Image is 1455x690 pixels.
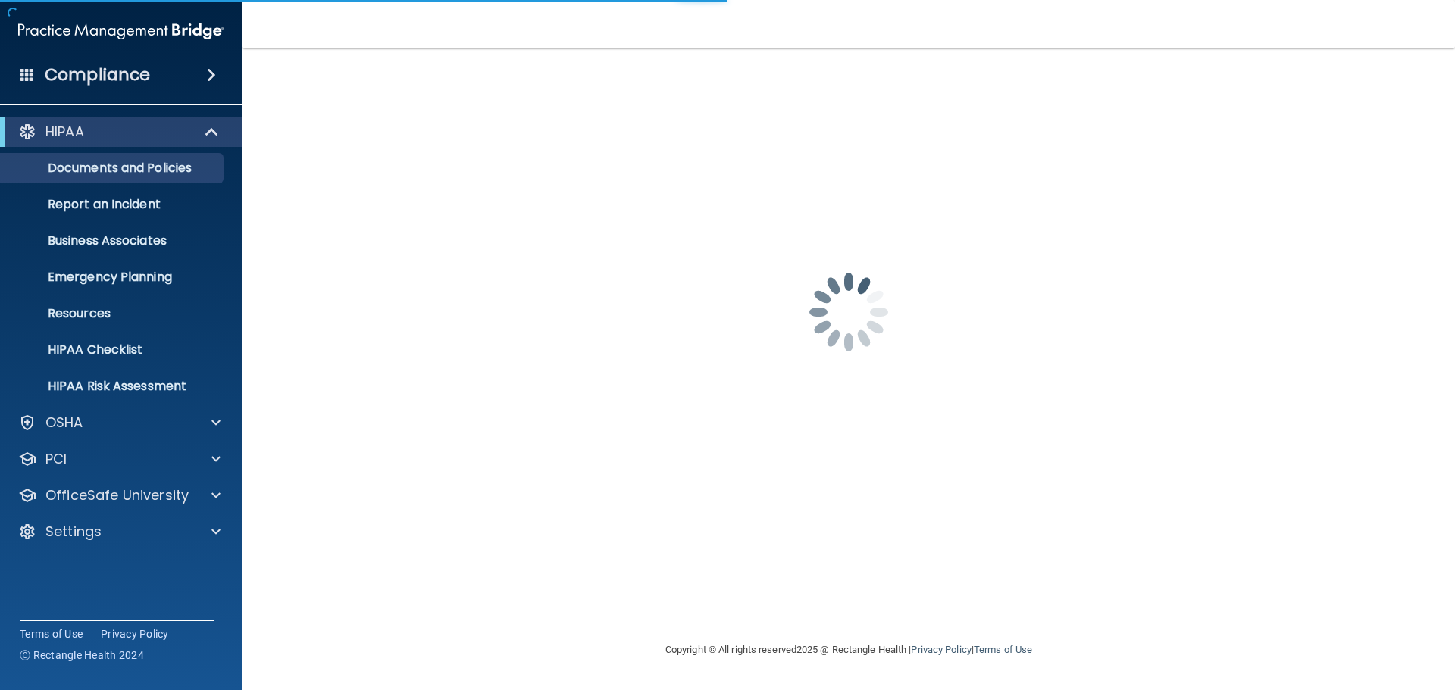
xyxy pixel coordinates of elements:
[911,644,971,655] a: Privacy Policy
[10,233,217,248] p: Business Associates
[18,414,221,432] a: OSHA
[10,197,217,212] p: Report an Incident
[10,270,217,285] p: Emergency Planning
[974,644,1032,655] a: Terms of Use
[18,486,221,504] a: OfficeSafe University
[18,16,224,46] img: PMB logo
[572,626,1125,674] div: Copyright © All rights reserved 2025 @ Rectangle Health | |
[18,123,220,141] a: HIPAA
[45,523,102,541] p: Settings
[18,450,221,468] a: PCI
[10,379,217,394] p: HIPAA Risk Assessment
[45,414,83,432] p: OSHA
[45,64,150,86] h4: Compliance
[18,523,221,541] a: Settings
[45,450,67,468] p: PCI
[20,626,83,642] a: Terms of Use
[10,306,217,321] p: Resources
[45,486,189,504] p: OfficeSafe University
[10,342,217,357] p: HIPAA Checklist
[773,236,925,388] img: spinner.e123f6fc.gif
[45,123,84,141] p: HIPAA
[10,161,217,176] p: Documents and Policies
[101,626,169,642] a: Privacy Policy
[20,648,144,663] span: Ⓒ Rectangle Health 2024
